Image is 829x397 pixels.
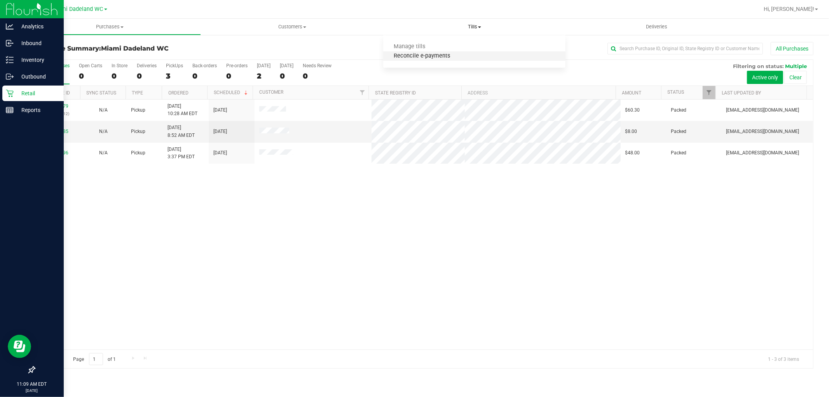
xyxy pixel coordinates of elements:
[8,335,31,358] iframe: Resource center
[607,43,763,54] input: Search Purchase ID, Original ID, State Registry ID or Customer Name...
[166,63,183,68] div: PickUps
[461,86,616,100] th: Address
[726,107,799,114] span: [EMAIL_ADDRESS][DOMAIN_NAME]
[625,128,637,135] span: $8.00
[99,129,108,134] span: Not Applicable
[771,42,813,55] button: All Purchases
[168,90,188,96] a: Ordered
[625,107,640,114] span: $60.30
[99,128,108,135] button: N/A
[132,90,143,96] a: Type
[784,71,807,84] button: Clear
[622,90,641,96] a: Amount
[99,150,108,156] span: Not Applicable
[6,23,14,30] inline-svg: Analytics
[6,106,14,114] inline-svg: Reports
[99,149,108,157] button: N/A
[213,149,227,157] span: [DATE]
[280,72,293,80] div: 0
[671,128,687,135] span: Packed
[565,19,748,35] a: Deliveries
[726,128,799,135] span: [EMAIL_ADDRESS][DOMAIN_NAME]
[6,73,14,80] inline-svg: Outbound
[6,39,14,47] inline-svg: Inbound
[747,71,783,84] button: Active only
[3,381,60,388] p: 11:09 AM EDT
[383,19,565,35] a: Tills Manage tills Reconcile e-payments
[52,6,103,12] span: Miami Dadeland WC
[66,353,122,365] span: Page of 1
[733,63,784,69] span: Filtering on status:
[99,107,108,113] span: Not Applicable
[192,63,217,68] div: Back-orders
[14,72,60,81] p: Outbound
[168,124,195,139] span: [DATE] 8:52 AM EDT
[383,23,565,30] span: Tills
[383,44,436,50] span: Manage tills
[785,63,807,69] span: Multiple
[635,23,678,30] span: Deliveries
[3,388,60,394] p: [DATE]
[14,22,60,31] p: Analytics
[101,45,169,52] span: Miami Dadeland WC
[383,53,461,59] span: Reconcile e-payments
[34,45,294,52] h3: Purchase Summary:
[375,90,416,96] a: State Registry ID
[257,63,271,68] div: [DATE]
[201,23,383,30] span: Customers
[6,89,14,97] inline-svg: Retail
[168,146,195,161] span: [DATE] 3:37 PM EDT
[303,63,332,68] div: Needs Review
[762,353,805,365] span: 1 - 3 of 3 items
[726,149,799,157] span: [EMAIL_ADDRESS][DOMAIN_NAME]
[213,128,227,135] span: [DATE]
[99,107,108,114] button: N/A
[625,149,640,157] span: $48.00
[47,103,68,109] a: 11833279
[667,89,684,95] a: Status
[356,86,368,99] a: Filter
[764,6,814,12] span: Hi, [PERSON_NAME]!
[14,105,60,115] p: Reports
[137,63,157,68] div: Deliveries
[671,107,687,114] span: Packed
[703,86,716,99] a: Filter
[722,90,761,96] a: Last Updated By
[131,149,145,157] span: Pickup
[47,150,68,156] a: 11814196
[131,128,145,135] span: Pickup
[14,89,60,98] p: Retail
[213,107,227,114] span: [DATE]
[47,129,68,134] a: 11815185
[192,72,217,80] div: 0
[79,72,102,80] div: 0
[226,72,248,80] div: 0
[166,72,183,80] div: 3
[226,63,248,68] div: Pre-orders
[131,107,145,114] span: Pickup
[201,19,383,35] a: Customers
[112,63,127,68] div: In Store
[257,72,271,80] div: 2
[14,38,60,48] p: Inbound
[19,19,201,35] a: Purchases
[14,55,60,65] p: Inventory
[79,63,102,68] div: Open Carts
[137,72,157,80] div: 0
[303,72,332,80] div: 0
[168,103,197,117] span: [DATE] 10:28 AM EDT
[259,89,283,95] a: Customer
[112,72,127,80] div: 0
[6,56,14,64] inline-svg: Inventory
[19,23,201,30] span: Purchases
[671,149,687,157] span: Packed
[89,353,103,365] input: 1
[86,90,116,96] a: Sync Status
[214,90,249,95] a: Scheduled
[280,63,293,68] div: [DATE]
